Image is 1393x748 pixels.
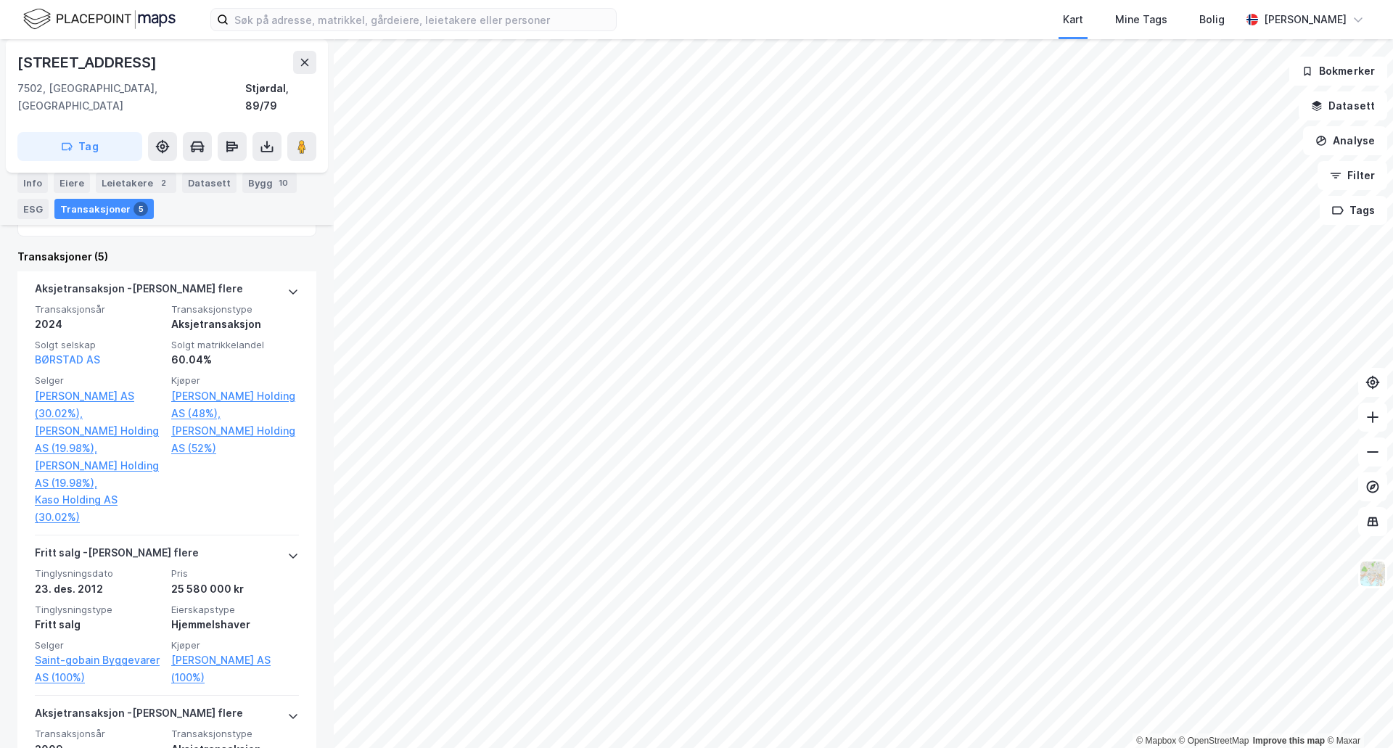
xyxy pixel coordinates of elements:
[35,639,163,652] span: Selger
[1303,126,1387,155] button: Analyse
[1063,11,1083,28] div: Kart
[171,604,299,616] span: Eierskapstype
[171,580,299,598] div: 25 580 000 kr
[35,353,100,366] a: BØRSTAD AS
[171,652,299,686] a: [PERSON_NAME] AS (100%)
[35,567,163,580] span: Tinglysningsdato
[17,248,316,266] div: Transaksjoner (5)
[1179,736,1249,746] a: OpenStreetMap
[35,422,163,457] a: [PERSON_NAME] Holding AS (19.98%),
[35,652,163,686] a: Saint-gobain Byggevarer AS (100%)
[35,339,163,351] span: Solgt selskap
[54,173,90,193] div: Eiere
[1359,560,1386,588] img: Z
[133,202,148,216] div: 5
[1253,736,1325,746] a: Improve this map
[35,704,243,728] div: Aksjetransaksjon - [PERSON_NAME] flere
[242,173,297,193] div: Bygg
[96,173,176,193] div: Leietakere
[1320,196,1387,225] button: Tags
[54,199,154,219] div: Transaksjoner
[1199,11,1225,28] div: Bolig
[171,422,299,457] a: [PERSON_NAME] Holding AS (52%)
[35,544,199,567] div: Fritt salg - [PERSON_NAME] flere
[1289,57,1387,86] button: Bokmerker
[35,303,163,316] span: Transaksjonsår
[35,457,163,492] a: [PERSON_NAME] Holding AS (19.98%),
[156,176,170,190] div: 2
[35,316,163,333] div: 2024
[1264,11,1347,28] div: [PERSON_NAME]
[171,316,299,333] div: Aksjetransaksjon
[23,7,176,32] img: logo.f888ab2527a4732fd821a326f86c7f29.svg
[35,616,163,633] div: Fritt salg
[171,303,299,316] span: Transaksjonstype
[171,728,299,740] span: Transaksjonstype
[171,387,299,422] a: [PERSON_NAME] Holding AS (48%),
[171,639,299,652] span: Kjøper
[17,173,48,193] div: Info
[35,374,163,387] span: Selger
[276,176,291,190] div: 10
[245,80,316,115] div: Stjørdal, 89/79
[1320,678,1393,748] iframe: Chat Widget
[35,491,163,526] a: Kaso Holding AS (30.02%)
[1299,91,1387,120] button: Datasett
[171,616,299,633] div: Hjemmelshaver
[17,51,160,74] div: [STREET_ADDRESS]
[229,9,616,30] input: Søk på adresse, matrikkel, gårdeiere, leietakere eller personer
[1115,11,1167,28] div: Mine Tags
[35,604,163,616] span: Tinglysningstype
[1320,678,1393,748] div: Kontrollprogram for chat
[35,728,163,740] span: Transaksjonsår
[171,339,299,351] span: Solgt matrikkelandel
[35,580,163,598] div: 23. des. 2012
[171,374,299,387] span: Kjøper
[182,173,237,193] div: Datasett
[1136,736,1176,746] a: Mapbox
[17,132,142,161] button: Tag
[17,199,49,219] div: ESG
[17,80,245,115] div: 7502, [GEOGRAPHIC_DATA], [GEOGRAPHIC_DATA]
[171,567,299,580] span: Pris
[35,387,163,422] a: [PERSON_NAME] AS (30.02%),
[1318,161,1387,190] button: Filter
[35,280,243,303] div: Aksjetransaksjon - [PERSON_NAME] flere
[171,351,299,369] div: 60.04%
